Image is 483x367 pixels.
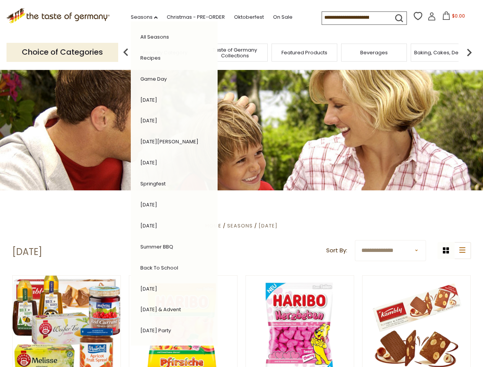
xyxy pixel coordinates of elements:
[360,50,388,55] a: Beverages
[452,13,465,19] span: $0.00
[140,117,157,124] a: [DATE]
[204,47,265,58] a: Taste of Germany Collections
[259,222,278,229] a: [DATE]
[140,180,166,187] a: Springfest
[273,13,293,21] a: On Sale
[140,96,157,104] a: [DATE]
[140,33,169,41] a: All Seasons
[140,327,171,334] a: [DATE] Party
[12,246,42,258] h1: [DATE]
[167,13,225,21] a: Christmas - PRE-ORDER
[140,243,173,250] a: Summer BBQ
[234,13,264,21] a: Oktoberfest
[140,159,157,166] a: [DATE]
[7,43,118,62] p: Choice of Categories
[140,138,198,145] a: [DATE][PERSON_NAME]
[140,54,161,62] a: Recipes
[140,222,157,229] a: [DATE]
[326,246,347,255] label: Sort By:
[227,222,253,229] a: Seasons
[414,50,473,55] a: Baking, Cakes, Desserts
[437,11,470,23] button: $0.00
[118,45,133,60] img: previous arrow
[140,264,178,271] a: Back to School
[140,201,157,208] a: [DATE]
[131,13,158,21] a: Seasons
[462,45,477,60] img: next arrow
[140,306,181,313] a: [DATE] & Advent
[281,50,327,55] a: Featured Products
[140,75,167,83] a: Game Day
[140,285,157,292] a: [DATE]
